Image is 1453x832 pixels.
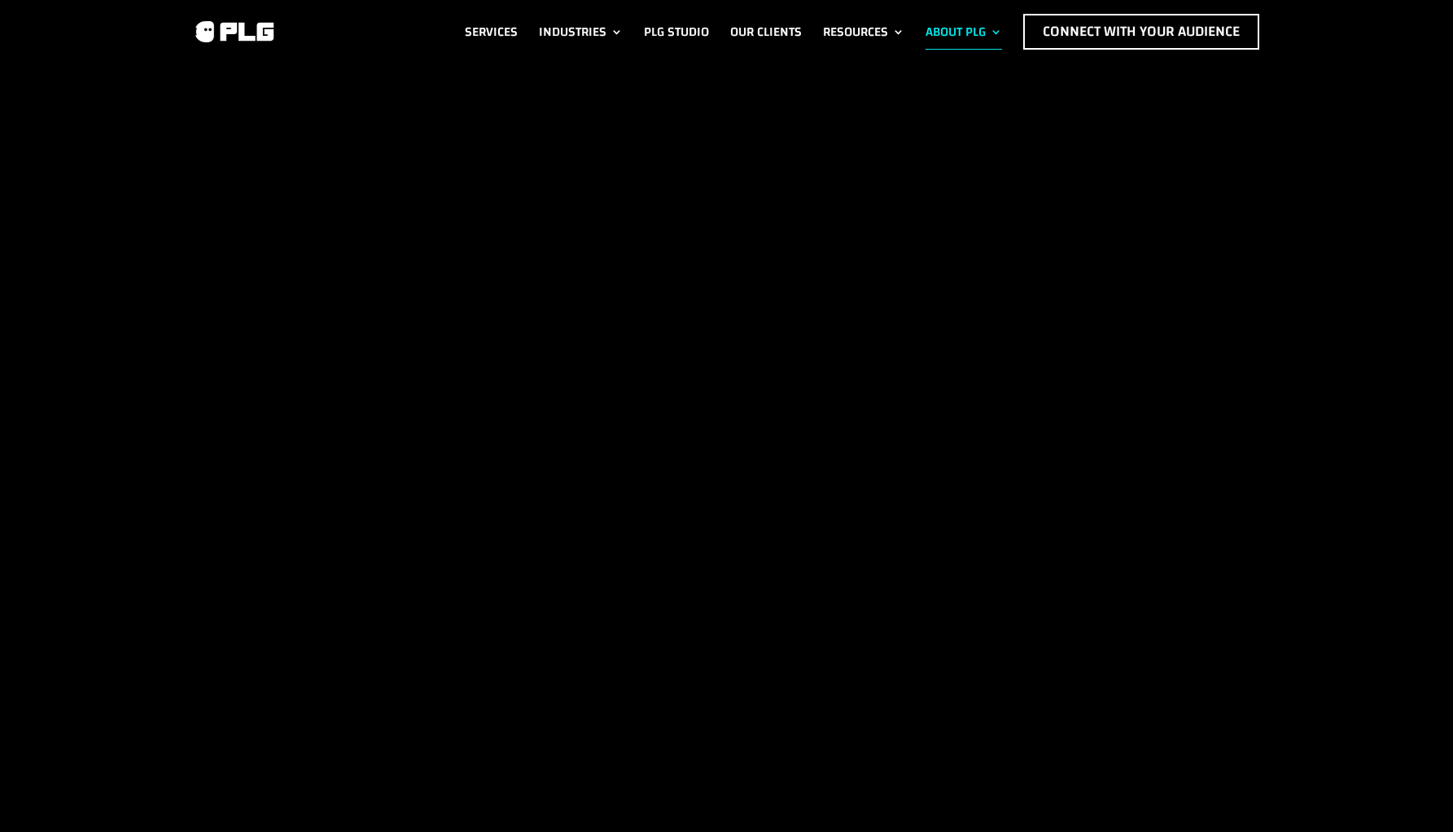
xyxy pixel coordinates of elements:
a: PLG Studio [644,14,709,50]
a: Our Clients [730,14,802,50]
a: About PLG [926,14,1002,50]
a: Connect with Your Audience [1023,14,1259,50]
a: Services [465,14,518,50]
a: Industries [539,14,623,50]
a: Resources [823,14,904,50]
